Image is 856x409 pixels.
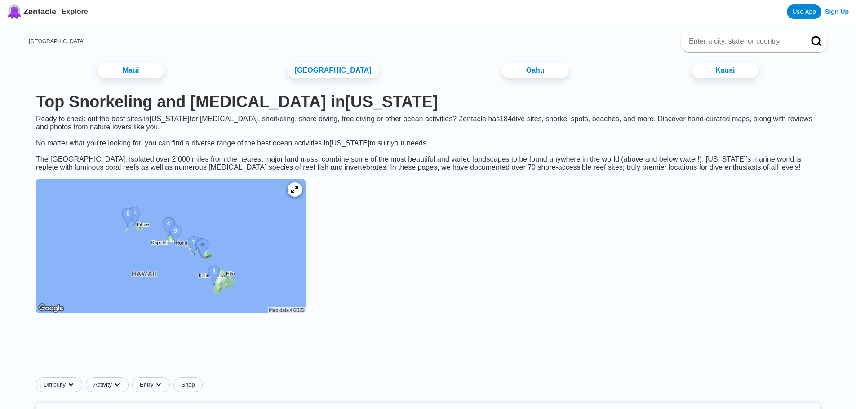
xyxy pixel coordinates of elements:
div: The [GEOGRAPHIC_DATA], isolated over 2,000 miles from the nearest major land mass, combine some o... [29,155,827,172]
a: Oahu [502,63,568,78]
img: Zentacle logo [7,4,22,19]
a: Use App [787,4,821,19]
a: Maui [98,63,164,78]
a: [GEOGRAPHIC_DATA] [288,63,379,78]
img: dropdown caret [114,381,121,388]
a: Kauai [692,63,758,78]
iframe: Advertisement [210,330,646,370]
a: Hawaii dive site map [29,172,313,322]
button: Entrydropdown caret [132,377,173,392]
span: Activity [93,381,112,388]
a: Shop [173,377,202,392]
button: Activitydropdown caret [86,377,132,392]
img: dropdown caret [67,381,75,388]
img: Hawaii dive site map [36,179,306,313]
span: Difficulty [44,381,66,388]
a: Zentacle logoZentacle [7,4,56,19]
a: Sign Up [825,8,849,15]
div: Ready to check out the best sites in [US_STATE] for [MEDICAL_DATA], snorkeling, shore diving, fre... [29,115,827,155]
span: Entry [140,381,153,388]
h1: Top Snorkeling and [MEDICAL_DATA] in [US_STATE] [36,92,820,111]
img: dropdown caret [155,381,162,388]
input: Enter a city, state, or country [688,37,798,46]
span: Zentacle [23,7,56,17]
a: Explore [62,8,88,15]
button: Difficultydropdown caret [36,377,86,392]
a: [GEOGRAPHIC_DATA] [29,38,85,44]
